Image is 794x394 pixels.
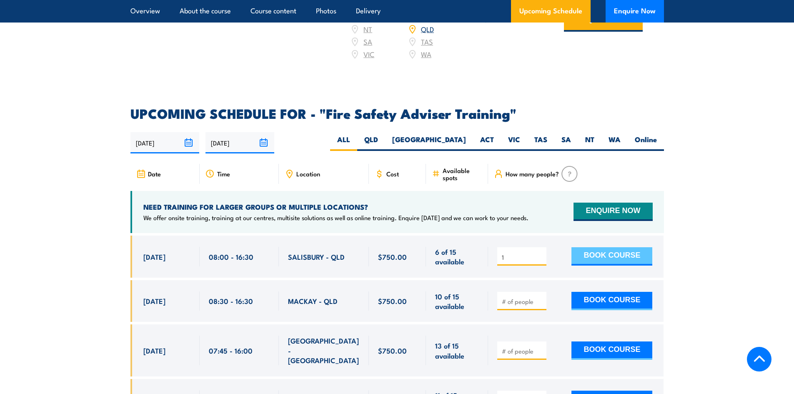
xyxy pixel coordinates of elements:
a: QLD [421,24,434,34]
span: $750.00 [378,346,407,355]
h2: UPCOMING SCHEDULE FOR - "Fire Safety Adviser Training" [130,107,664,119]
span: [DATE] [143,296,165,306]
button: BOOK COURSE [571,341,652,360]
span: Available spots [443,167,482,181]
span: Date [148,170,161,177]
label: NT [578,135,601,151]
span: [DATE] [143,252,165,261]
span: 08:00 - 16:30 [209,252,253,261]
span: 10 of 15 available [435,291,479,311]
span: 6 of 15 available [435,247,479,266]
input: # of people [502,253,544,261]
label: VIC [501,135,527,151]
button: BOOK COURSE [571,292,652,310]
label: TAS [527,135,554,151]
span: Cost [386,170,399,177]
button: BOOK COURSE [571,247,652,266]
label: ACT [473,135,501,151]
input: # of people [502,347,544,355]
span: $750.00 [378,296,407,306]
input: # of people [502,297,544,306]
p: We offer onsite training, training at our centres, multisite solutions as well as online training... [143,213,528,222]
label: QLD [357,135,385,151]
span: MACKAY - QLD [288,296,338,306]
input: From date [130,132,199,153]
span: How many people? [506,170,559,177]
span: Location [296,170,320,177]
button: ENQUIRE NOW [574,203,652,221]
span: 08:30 - 16:30 [209,296,253,306]
label: Online [628,135,664,151]
input: To date [205,132,274,153]
span: [GEOGRAPHIC_DATA] - [GEOGRAPHIC_DATA] [288,336,360,365]
span: 13 of 15 available [435,341,479,360]
span: $750.00 [378,252,407,261]
span: 07:45 - 16:00 [209,346,253,355]
span: [DATE] [143,346,165,355]
h4: NEED TRAINING FOR LARGER GROUPS OR MULTIPLE LOCATIONS? [143,202,528,211]
span: SALISBURY - QLD [288,252,345,261]
label: [GEOGRAPHIC_DATA] [385,135,473,151]
label: SA [554,135,578,151]
span: Time [217,170,230,177]
label: WA [601,135,628,151]
label: ALL [330,135,357,151]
